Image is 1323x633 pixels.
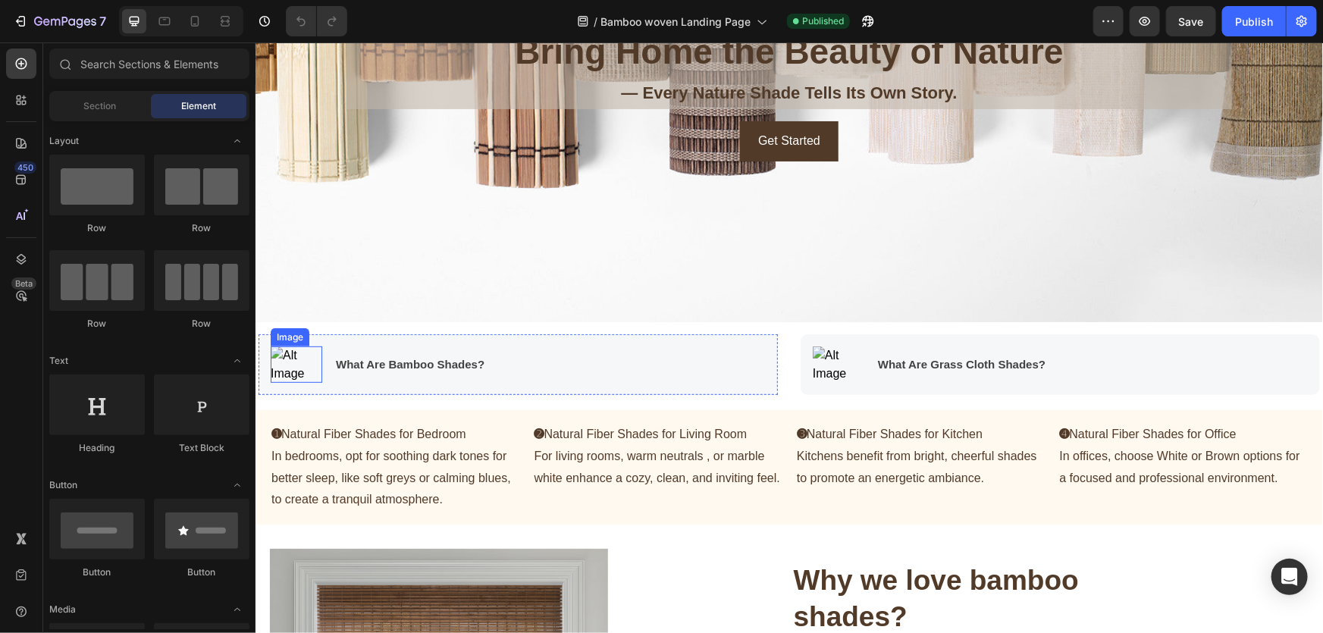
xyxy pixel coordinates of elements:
[1222,6,1286,36] button: Publish
[1179,15,1204,28] span: Save
[181,99,216,113] span: Element
[49,354,68,368] span: Text
[802,14,844,28] span: Published
[541,385,551,398] strong: ➌
[1166,6,1216,36] button: Save
[154,566,249,579] div: Button
[286,6,347,36] div: Undo/Redo
[154,221,249,235] div: Row
[92,36,975,66] p: — Every Nature Shade Tells Its Own Story.
[49,49,249,79] input: Search Sections & Elements
[256,42,1323,633] iframe: Design area
[16,381,264,403] p: Natural Fiber Shades for Bedroom
[11,277,36,290] div: Beta
[49,478,77,492] span: Button
[804,385,814,398] strong: ➍
[804,403,1052,447] p: In offices, choose White or Brown options for a focused and professional environment.
[154,317,249,331] div: Row
[49,134,79,148] span: Layout
[484,79,583,119] a: Get Started
[225,349,249,373] span: Toggle open
[557,304,609,340] img: Alt Image
[279,403,527,447] p: For living rooms, warm neutrals , or marble white enhance a cozy, clean, and inviting feel.
[16,385,26,398] strong: ➊
[49,317,145,331] div: Row
[600,14,751,30] span: Bamboo woven Landing Page
[622,315,790,328] span: What Are Grass Cloth Shades?
[541,381,789,403] p: Natural Fiber Shades for Kitchen
[225,129,249,153] span: Toggle open
[80,315,229,328] span: What Are Bamboo Shades?
[279,381,527,403] p: Natural Fiber Shades for Living Room
[537,519,893,594] h2: Why we love bamboo shades?
[99,12,106,30] p: 7
[154,441,249,455] div: Text Block
[49,441,145,455] div: Heading
[503,88,565,110] p: Get Started
[49,566,145,579] div: Button
[541,403,789,447] p: Kitchens benefit from bright, cheerful shades to promote an energetic ambiance.
[225,597,249,622] span: Toggle open
[49,603,76,616] span: Media
[225,473,249,497] span: Toggle open
[18,288,51,302] div: Image
[279,385,289,398] strong: ➋
[84,99,117,113] span: Section
[16,403,264,468] p: In bedrooms, opt for soothing dark tones for better sleep, like soft greys or calming blues, to c...
[6,6,113,36] button: 7
[1271,559,1308,595] div: Open Intercom Messenger
[804,381,1052,403] p: Natural Fiber Shades for Office
[1235,14,1273,30] div: Publish
[14,161,36,174] div: 450
[49,221,145,235] div: Row
[15,304,67,340] img: Alt Image
[594,14,597,30] span: /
